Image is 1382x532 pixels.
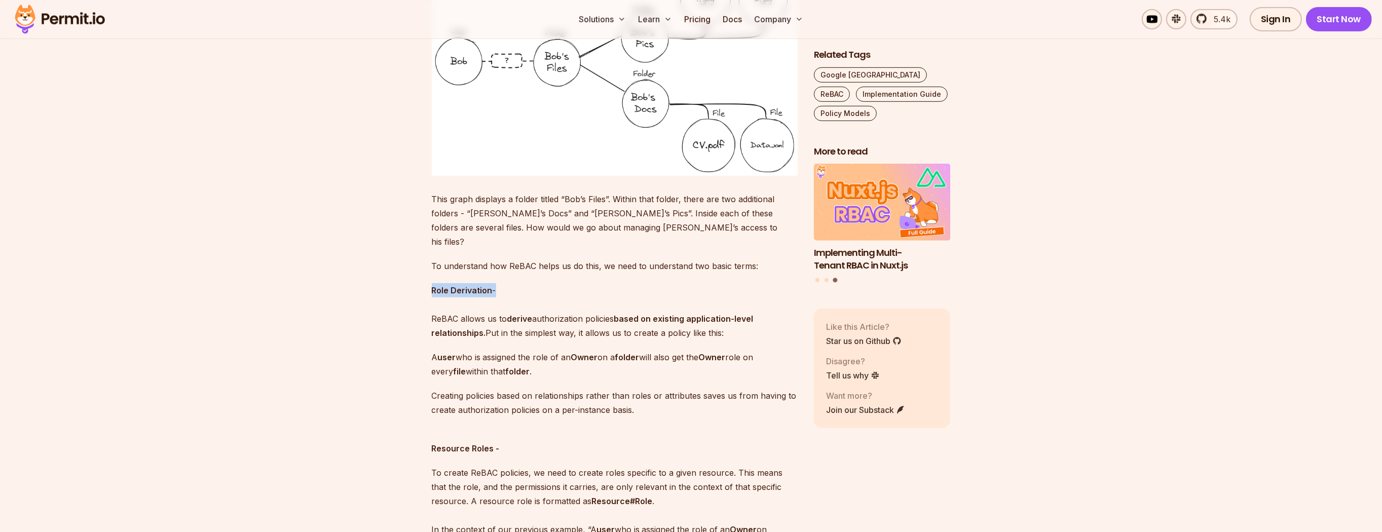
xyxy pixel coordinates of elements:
strong: based on existing application-level relationships. [432,314,754,338]
button: Learn [634,9,676,29]
a: 5.4k [1190,9,1238,29]
strong: Role Derivation [432,285,493,295]
a: Policy Models [814,106,877,121]
button: Go to slide 2 [825,279,829,283]
button: Solutions [575,9,630,29]
a: Pricing [680,9,715,29]
img: Implementing Multi-Tenant RBAC in Nuxt.js [814,164,951,241]
button: Company [750,9,807,29]
li: 3 of 3 [814,164,951,272]
strong: Owner [699,352,726,362]
strong: derive [507,314,533,324]
h2: Related Tags [814,49,951,61]
p: Disagree? [826,355,880,367]
a: ReBAC [814,87,850,102]
p: To understand how ReBAC helps us do this, we need to understand two basic terms: [432,259,798,273]
a: Docs [719,9,746,29]
span: 5.4k [1208,13,1230,25]
a: Tell us why [826,369,880,382]
p: - ReBAC allows us to authorization policies Put in the simplest way, it allows us to create a pol... [432,283,798,340]
a: Implementation Guide [856,87,948,102]
strong: folder [615,352,640,362]
button: Go to slide 3 [833,278,838,283]
p: This graph displays a folder titled “Bob’s Files”. Within that folder, there are two additional f... [432,192,798,249]
p: Like this Article? [826,321,902,333]
strong: Resource#Role [592,496,653,506]
a: Star us on Github [826,335,902,347]
strong: user [438,352,456,362]
strong: Resource Roles - [432,443,500,453]
a: Google [GEOGRAPHIC_DATA] [814,67,927,83]
p: Want more? [826,390,905,402]
button: Go to slide 1 [815,279,819,283]
a: Implementing Multi-Tenant RBAC in Nuxt.jsImplementing Multi-Tenant RBAC in Nuxt.js [814,164,951,272]
a: Sign In [1250,7,1302,31]
h3: Implementing Multi-Tenant RBAC in Nuxt.js [814,247,951,272]
a: Join our Substack [826,404,905,416]
div: Posts [814,164,951,284]
img: Permit logo [10,2,109,36]
p: A who is assigned the role of an on a will also get the role on every within that . [432,350,798,378]
h2: More to read [814,145,951,158]
strong: Owner [571,352,598,362]
p: Creating policies based on relationships rather than roles or attributes saves us from having to ... [432,389,798,417]
a: Start Now [1306,7,1372,31]
strong: file [454,366,466,376]
strong: folder [506,366,530,376]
